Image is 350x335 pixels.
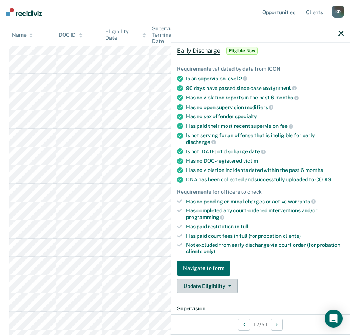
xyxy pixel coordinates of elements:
[186,85,344,92] div: 90 days have passed since case
[186,139,216,145] span: discharge
[186,167,344,173] div: Has no violation incidents dated within the past 6
[238,319,250,331] button: Previous Opportunity
[177,305,344,312] dt: Supervision
[241,224,248,230] span: full
[171,39,350,63] div: Early DischargeEligible Now
[315,176,331,182] span: CODIS
[186,158,344,164] div: Has no DOC-registered
[186,233,344,239] div: Has paid court fees in full (for probation
[177,279,238,293] button: Update Eligibility
[186,214,224,220] span: programming
[186,224,344,230] div: Has paid restitution in
[332,6,344,18] div: K D
[186,242,344,255] div: Not excluded from early discharge via court order (for probation clients
[239,76,248,82] span: 2
[105,28,146,41] div: Eligibility Date
[249,148,265,154] span: date
[186,132,344,145] div: Is not serving for an offense that is ineligible for early
[288,199,316,205] span: warrants
[186,148,344,155] div: Is not [DATE] of discharge
[177,189,344,195] div: Requirements for officers to check
[177,261,233,276] a: Navigate to form link
[177,47,220,55] span: Early Discharge
[171,314,350,334] div: 12 / 51
[245,104,274,110] span: modifiers
[186,113,344,120] div: Has no sex offender
[275,95,299,101] span: months
[177,66,344,72] div: Requirements validated by data from ICON
[177,261,230,276] button: Navigate to form
[186,123,344,129] div: Has paid their most recent supervision
[325,310,343,328] div: Open Intercom Messenger
[186,176,344,183] div: DNA has been collected and successfully uploaded to
[186,94,344,101] div: Has no violation reports in the past 6
[59,32,83,38] div: DOC ID
[186,198,344,205] div: Has no pending criminal charges or active
[243,158,258,164] span: victim
[152,25,193,44] div: Supervision Termination Date
[305,167,323,173] span: months
[6,8,42,16] img: Recidiviz
[235,113,257,119] span: specialty
[186,75,344,82] div: Is on supervision level
[263,85,297,91] span: assignment
[226,47,258,55] span: Eligible Now
[186,104,344,111] div: Has no open supervision
[12,32,33,38] div: Name
[204,248,215,254] span: only)
[283,233,301,239] span: clients)
[271,319,283,331] button: Next Opportunity
[280,123,293,129] span: fee
[186,208,344,220] div: Has completed any court-ordered interventions and/or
